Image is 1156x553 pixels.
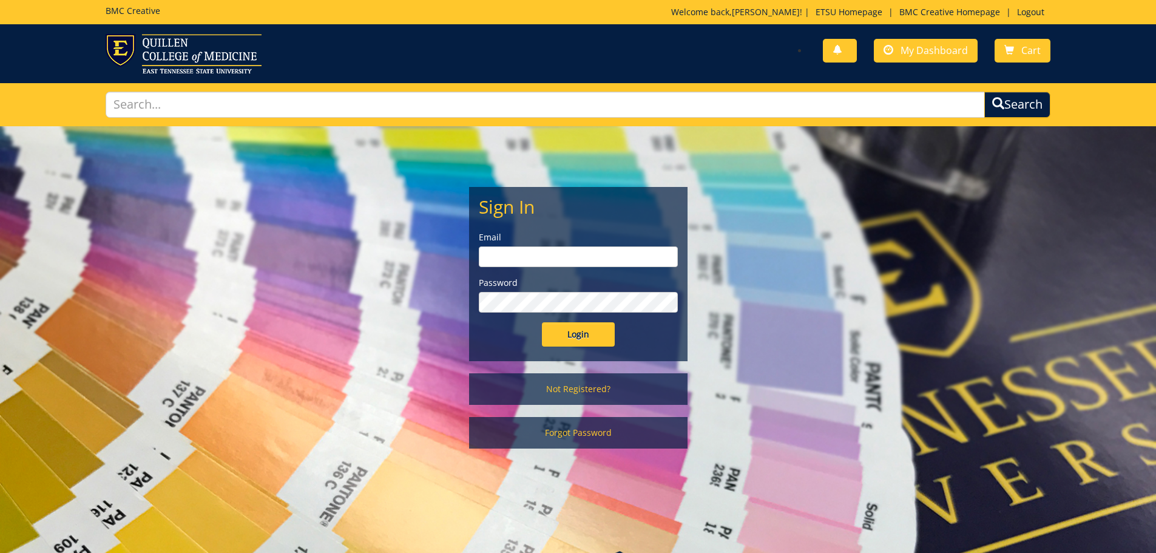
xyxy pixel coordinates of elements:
[901,44,968,57] span: My Dashboard
[479,277,678,289] label: Password
[984,92,1050,118] button: Search
[874,39,978,63] a: My Dashboard
[479,197,678,217] h2: Sign In
[810,6,888,18] a: ETSU Homepage
[995,39,1050,63] a: Cart
[732,6,800,18] a: [PERSON_NAME]
[542,322,615,347] input: Login
[469,417,688,449] a: Forgot Password
[893,6,1006,18] a: BMC Creative Homepage
[106,34,262,73] img: ETSU logo
[1011,6,1050,18] a: Logout
[106,92,985,118] input: Search...
[106,6,160,15] h5: BMC Creative
[469,373,688,405] a: Not Registered?
[1021,44,1041,57] span: Cart
[671,6,1050,18] p: Welcome back, ! | | |
[479,231,678,243] label: Email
